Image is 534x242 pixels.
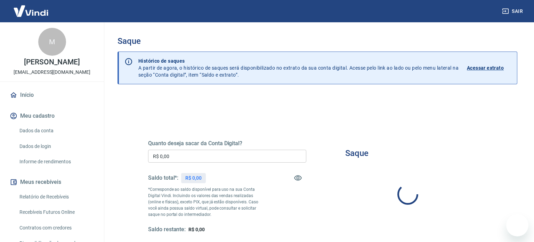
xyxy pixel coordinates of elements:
div: M [38,28,66,56]
p: [PERSON_NAME] [24,58,80,66]
button: Meu cadastro [8,108,96,124]
p: R$ 0,00 [185,174,202,182]
h5: Quanto deseja sacar da Conta Digital? [148,140,306,147]
button: Meus recebíveis [8,174,96,190]
button: Sair [501,5,526,18]
p: [EMAIL_ADDRESS][DOMAIN_NAME] [14,69,90,76]
p: *Corresponde ao saldo disponível para uso na sua Conta Digital Vindi. Incluindo os valores das ve... [148,186,267,218]
img: Vindi [8,0,54,22]
a: Dados de login [17,139,96,154]
a: Contratos com credores [17,221,96,235]
p: Acessar extrato [467,64,504,71]
p: A partir de agora, o histórico de saques será disponibilizado no extrato da sua conta digital. Ac... [138,57,459,78]
span: R$ 0,00 [188,227,205,232]
p: Histórico de saques [138,57,459,64]
h5: Saldo restante: [148,226,186,233]
h5: Saldo total*: [148,174,178,181]
a: Dados da conta [17,124,96,138]
a: Informe de rendimentos [17,155,96,169]
h3: Saque [118,36,517,46]
a: Acessar extrato [467,57,511,78]
a: Início [8,87,96,103]
a: Relatório de Recebíveis [17,190,96,204]
iframe: Botão para abrir a janela de mensagens [506,214,528,236]
a: Recebíveis Futuros Online [17,205,96,219]
h3: Saque [345,148,369,158]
